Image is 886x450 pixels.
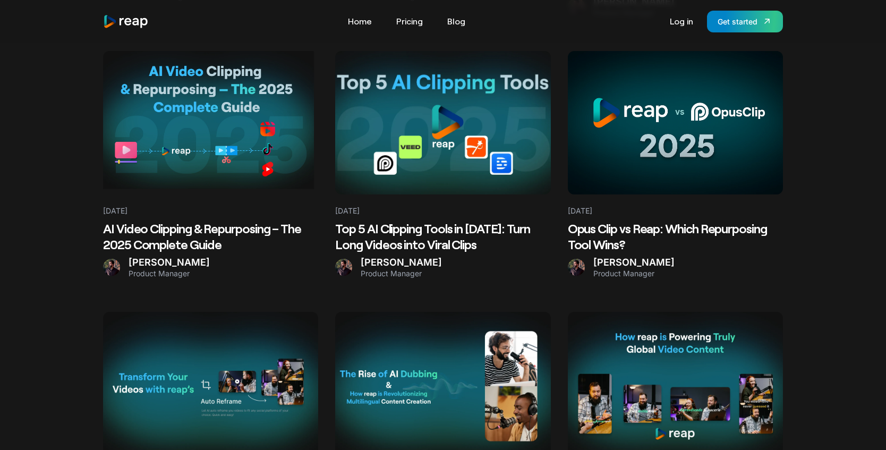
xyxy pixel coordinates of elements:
[442,13,471,30] a: Blog
[718,16,757,27] div: Get started
[335,220,550,252] h2: Top 5 AI Clipping Tools in [DATE]: Turn Long Videos into Viral Clips
[103,14,149,29] img: reap logo
[103,194,127,216] div: [DATE]
[343,13,377,30] a: Home
[664,13,698,30] a: Log in
[129,269,210,278] div: Product Manager
[568,220,783,252] h2: Opus Clip vs Reap: Which Repurposing Tool Wins?
[593,257,675,269] div: [PERSON_NAME]
[568,194,592,216] div: [DATE]
[103,14,149,29] a: home
[103,51,318,278] a: [DATE]AI Video Clipping & Repurposing – The 2025 Complete Guide[PERSON_NAME]Product Manager
[335,51,550,278] a: [DATE]Top 5 AI Clipping Tools in [DATE]: Turn Long Videos into Viral Clips[PERSON_NAME]Product Ma...
[335,194,360,216] div: [DATE]
[361,269,442,278] div: Product Manager
[593,269,675,278] div: Product Manager
[568,51,783,278] a: [DATE]Opus Clip vs Reap: Which Repurposing Tool Wins?[PERSON_NAME]Product Manager
[361,257,442,269] div: [PERSON_NAME]
[129,257,210,269] div: [PERSON_NAME]
[707,11,783,32] a: Get started
[391,13,428,30] a: Pricing
[103,220,318,252] h2: AI Video Clipping & Repurposing – The 2025 Complete Guide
